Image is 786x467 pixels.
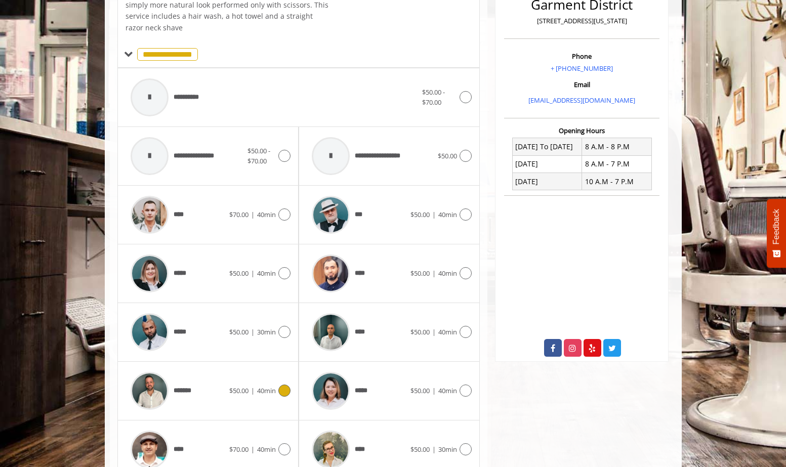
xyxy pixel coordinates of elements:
[229,445,249,454] span: $70.00
[247,146,270,166] span: $50.00 - $70.00
[512,155,582,173] td: [DATE]
[438,386,457,395] span: 40min
[772,209,781,244] span: Feedback
[229,386,249,395] span: $50.00
[438,445,457,454] span: 30min
[432,327,436,336] span: |
[257,445,276,454] span: 40min
[410,386,430,395] span: $50.00
[432,210,436,219] span: |
[251,269,255,278] span: |
[257,386,276,395] span: 40min
[410,210,430,219] span: $50.00
[257,210,276,219] span: 40min
[507,16,657,26] p: [STREET_ADDRESS][US_STATE]
[229,327,249,336] span: $50.00
[229,210,249,219] span: $70.00
[410,445,430,454] span: $50.00
[438,210,457,219] span: 40min
[582,155,652,173] td: 8 A.M - 7 P.M
[528,96,635,105] a: [EMAIL_ADDRESS][DOMAIN_NAME]
[257,327,276,336] span: 30min
[432,445,436,454] span: |
[507,53,657,60] h3: Phone
[551,64,613,73] a: + [PHONE_NUMBER]
[438,269,457,278] span: 40min
[767,199,786,268] button: Feedback - Show survey
[257,269,276,278] span: 40min
[229,269,249,278] span: $50.00
[438,327,457,336] span: 40min
[504,127,659,134] h3: Opening Hours
[582,173,652,190] td: 10 A.M - 7 P.M
[251,445,255,454] span: |
[251,210,255,219] span: |
[422,88,445,107] span: $50.00 - $70.00
[512,173,582,190] td: [DATE]
[438,151,457,160] span: $50.00
[582,138,652,155] td: 8 A.M - 8 P.M
[251,327,255,336] span: |
[432,269,436,278] span: |
[410,269,430,278] span: $50.00
[512,138,582,155] td: [DATE] To [DATE]
[507,81,657,88] h3: Email
[251,386,255,395] span: |
[432,386,436,395] span: |
[410,327,430,336] span: $50.00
